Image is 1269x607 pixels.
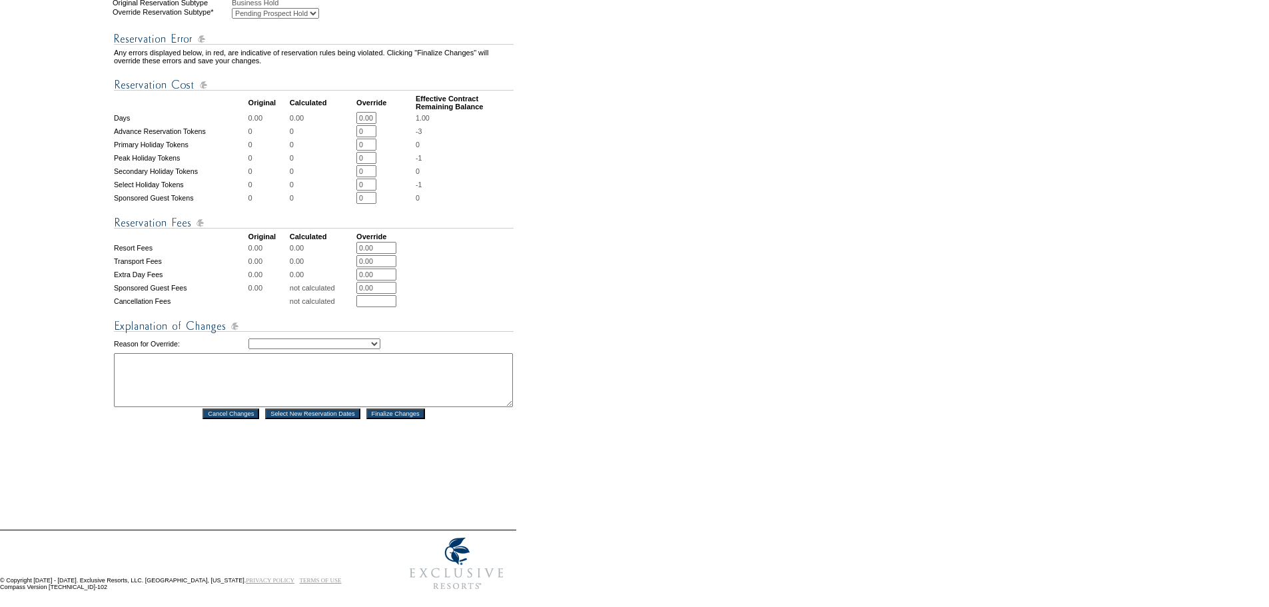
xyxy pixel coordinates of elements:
[290,125,355,137] td: 0
[248,282,288,294] td: 0.00
[114,242,247,254] td: Resort Fees
[416,154,422,162] span: -1
[248,95,288,111] td: Original
[290,255,355,267] td: 0.00
[366,408,425,419] input: Finalize Changes
[300,577,342,584] a: TERMS OF USE
[397,530,516,597] img: Exclusive Resorts
[356,233,414,241] td: Override
[248,233,288,241] td: Original
[114,112,247,124] td: Days
[290,192,355,204] td: 0
[248,139,288,151] td: 0
[416,95,514,111] td: Effective Contract Remaining Balance
[114,125,247,137] td: Advance Reservation Tokens
[114,49,514,65] td: Any errors displayed below, in red, are indicative of reservation rules being violated. Clicking ...
[246,577,294,584] a: PRIVACY POLICY
[290,242,355,254] td: 0.00
[114,31,514,47] img: Reservation Errors
[114,165,247,177] td: Secondary Holiday Tokens
[290,269,355,281] td: 0.00
[248,112,288,124] td: 0.00
[248,192,288,204] td: 0
[114,77,514,93] img: Reservation Cost
[290,139,355,151] td: 0
[248,152,288,164] td: 0
[416,114,430,122] span: 1.00
[356,95,414,111] td: Override
[290,95,355,111] td: Calculated
[290,282,355,294] td: not calculated
[114,139,247,151] td: Primary Holiday Tokens
[248,179,288,191] td: 0
[114,318,514,334] img: Explanation of Changes
[265,408,360,419] input: Select New Reservation Dates
[416,141,420,149] span: 0
[248,269,288,281] td: 0.00
[114,152,247,164] td: Peak Holiday Tokens
[114,269,247,281] td: Extra Day Fees
[248,165,288,177] td: 0
[416,181,422,189] span: -1
[114,336,247,352] td: Reason for Override:
[290,295,355,307] td: not calculated
[416,167,420,175] span: 0
[114,192,247,204] td: Sponsored Guest Tokens
[290,152,355,164] td: 0
[114,179,247,191] td: Select Holiday Tokens
[114,295,247,307] td: Cancellation Fees
[416,194,420,202] span: 0
[203,408,259,419] input: Cancel Changes
[290,112,355,124] td: 0.00
[114,255,247,267] td: Transport Fees
[114,215,514,231] img: Reservation Fees
[113,8,230,19] div: Override Reservation Subtype*
[290,179,355,191] td: 0
[248,255,288,267] td: 0.00
[114,282,247,294] td: Sponsored Guest Fees
[290,165,355,177] td: 0
[290,233,355,241] td: Calculated
[248,242,288,254] td: 0.00
[248,125,288,137] td: 0
[416,127,422,135] span: -3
